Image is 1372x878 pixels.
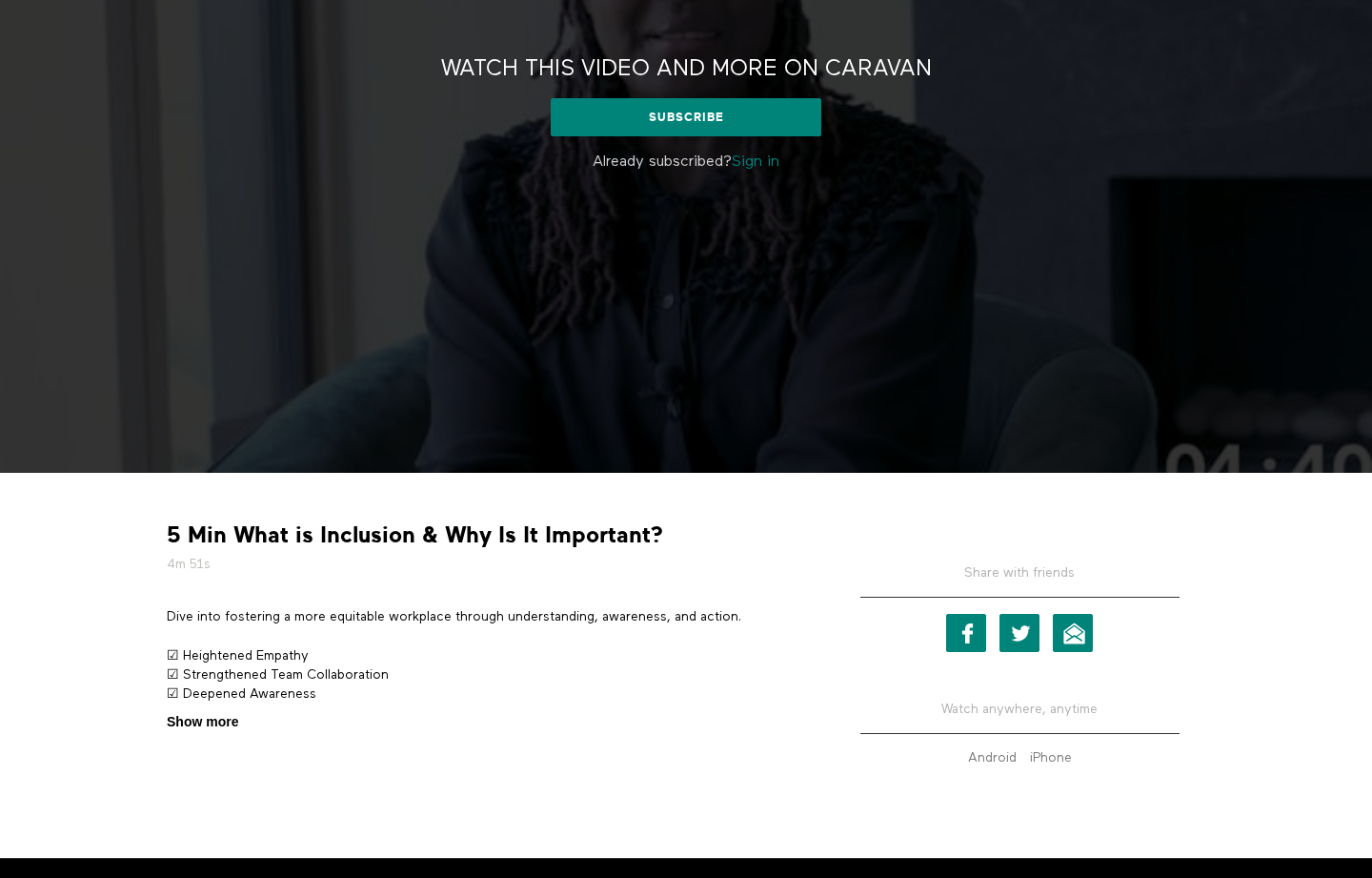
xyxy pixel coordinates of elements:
strong: iPhone [1030,751,1072,765]
a: Facebook [946,614,986,652]
a: Sign in [732,154,779,170]
p: Dive into fostering a more equitable workplace through understanding, awareness, and action. [167,607,805,626]
a: Subscribe [551,98,820,136]
h5: 4m 51s [167,555,805,574]
h5: Share with friends [860,563,1180,598]
strong: Android [968,751,1017,765]
span: Show more [167,712,238,732]
h2: Watch this video and more on CARAVAN [441,54,932,84]
p: Already subscribed? [405,151,967,174]
a: iPhone [1025,751,1077,765]
a: Twitter [999,614,1039,652]
strong: 5 Min What is Inclusion & Why Is It Important? [167,521,663,550]
a: Android [963,751,1021,765]
a: Email [1053,614,1093,652]
p: ☑ Heightened Empathy ☑ Strengthened Team Collaboration ☑ Deepened Awareness [167,646,805,704]
h5: Watch anywhere, anytime [860,685,1180,734]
